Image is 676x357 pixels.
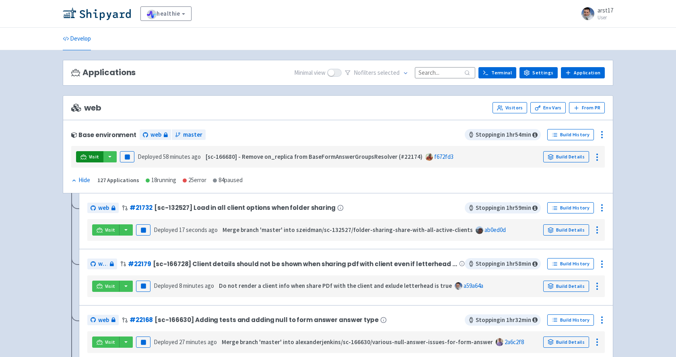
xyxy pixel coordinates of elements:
[183,176,206,185] div: 25 error
[505,338,524,346] a: 2a6c2f8
[71,68,136,77] h3: Applications
[519,67,558,78] a: Settings
[98,259,107,269] span: web
[92,224,120,236] a: Visit
[98,316,109,325] span: web
[154,204,335,211] span: [sc-132527] Load in all client options when folder sharing
[63,7,131,20] img: Shipyard logo
[120,151,134,162] button: Pause
[547,202,594,213] a: Build History
[465,258,541,269] span: Stopping in 1 hr 58 min
[136,336,150,348] button: Pause
[577,7,613,20] a: arst17 User
[87,259,117,269] a: web
[561,67,605,78] a: Application
[92,281,120,292] a: Visit
[130,316,153,324] a: #22168
[105,227,115,233] span: Visit
[97,176,139,185] div: 127 Applications
[153,261,458,267] span: [sc-166728] Client details should not be shown when sharing pdf with client even if letterhead is...
[493,102,527,113] a: Visitors
[138,153,201,160] span: Deployed
[105,339,115,345] span: Visit
[465,314,541,326] span: Stopping in 1 hr 32 min
[183,130,202,140] span: master
[213,176,243,185] div: 84 paused
[354,68,400,78] span: No filter s
[179,282,214,289] time: 8 minutes ago
[598,15,613,20] small: User
[89,154,99,160] span: Visit
[105,283,115,289] span: Visit
[63,28,91,50] a: Develop
[434,153,453,160] a: f672fd3
[71,103,101,113] span: web
[377,69,400,76] span: selected
[140,129,171,140] a: web
[71,131,136,138] div: Base environment
[478,67,516,78] a: Terminal
[92,336,120,348] a: Visit
[154,338,217,346] span: Deployed
[219,282,452,289] strong: Do not render a client info when share PDf with the client and exlude letterhead is true
[154,226,218,234] span: Deployed
[547,258,594,269] a: Build History
[543,151,589,162] a: Build Details
[136,281,150,292] button: Pause
[294,68,326,78] span: Minimal view
[547,314,594,326] a: Build History
[87,203,119,213] a: web
[172,129,206,140] a: master
[155,316,378,323] span: [sc-166630] Adding tests and adding null to form answer answer type
[140,6,192,21] a: healthie
[179,338,217,346] time: 27 minutes ago
[146,176,176,185] div: 18 running
[98,203,109,213] span: web
[465,202,541,213] span: Stopping in 1 hr 59 min
[543,336,589,348] a: Build Details
[543,281,589,292] a: Build Details
[71,176,90,185] div: Hide
[465,129,541,140] span: Stopping in 1 hr 54 min
[569,102,605,113] button: From PR
[547,129,594,140] a: Build History
[130,203,153,212] a: #21732
[87,315,119,326] a: web
[543,224,589,236] a: Build Details
[484,226,506,234] a: ab0ed0d
[464,282,483,289] a: a59a64a
[150,130,161,140] span: web
[154,282,214,289] span: Deployed
[206,153,422,160] strong: [sc-166680] - Remove on_replica from BaseFormAnswerGroupsResolver (#22174)
[136,224,150,236] button: Pause
[415,67,475,78] input: Search...
[179,226,218,234] time: 17 seconds ago
[128,260,151,268] a: #22179
[598,6,613,14] span: arst17
[71,176,91,185] button: Hide
[163,153,201,160] time: 58 minutes ago
[223,226,473,234] strong: Merge branch 'master' into szeidman/sc-132527/folder-sharing-share-with-all-active-clients
[76,151,103,162] a: Visit
[530,102,566,113] a: Env Vars
[222,338,493,346] strong: Merge branch 'master' into alexanderjenkins/sc-166630/various-null-answer-issues-for-form-answer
